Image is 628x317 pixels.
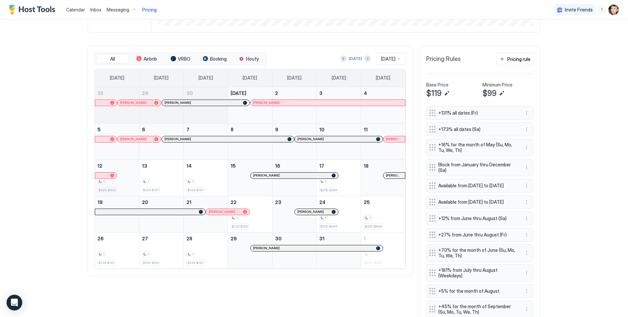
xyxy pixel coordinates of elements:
td: October 31, 2025 [317,232,361,269]
a: October 5, 2025 [95,123,139,136]
button: Edit [443,89,451,97]
div: menu [523,287,531,295]
span: 21 [186,199,191,205]
a: October 7, 2025 [184,123,228,136]
span: $129-$161 [143,188,159,192]
a: October 19, 2025 [95,196,139,208]
div: menu [523,269,531,277]
span: $123-$153 [232,224,248,229]
button: Pricing rule [497,53,533,65]
a: October 18, 2025 [361,160,405,172]
span: $129-$161 [187,188,203,192]
div: Pricing rule [507,56,531,63]
a: October 11, 2025 [361,123,405,136]
span: 3 [319,90,323,96]
a: October 22, 2025 [228,196,272,208]
div: [PERSON_NAME] [297,137,380,141]
div: [PERSON_NAME] [120,137,158,141]
td: October 28, 2025 [183,232,228,269]
span: 16 [275,163,280,169]
td: October 2, 2025 [272,87,317,123]
span: [DATE] [154,75,168,81]
span: $129-$161 [143,261,159,265]
span: 7 [186,127,189,132]
td: October 27, 2025 [139,232,184,269]
span: 15 [231,163,236,169]
span: [DATE] [199,75,213,81]
span: Houfy [246,56,259,62]
span: $119 [426,88,442,98]
td: October 29, 2025 [228,232,272,269]
div: [PERSON_NAME] [120,101,158,105]
span: 1 [103,252,105,256]
a: Host Tools Logo [9,5,58,15]
span: 1 [148,252,149,256]
div: [PERSON_NAME] [253,246,380,250]
button: More options [523,125,531,133]
div: +16% for the month of May (Su, Mo, Tu, We, Th) menu [426,139,533,156]
span: 30 [186,90,193,96]
div: +173% all dates (Sa) menu [426,122,533,136]
td: October 25, 2025 [361,196,405,232]
span: Calendar [66,7,85,12]
div: Available from [DATE] to [DATE] menu [426,179,533,193]
span: Invite Friends [565,7,593,13]
span: All [110,56,115,62]
a: October 28, 2025 [184,233,228,245]
td: October 4, 2025 [361,87,405,123]
span: [DATE] [231,90,246,96]
td: October 30, 2025 [272,232,317,269]
div: menu [523,214,531,222]
div: +5% for the month of August menu [426,284,533,298]
span: 8 [231,127,234,132]
a: October 23, 2025 [272,196,317,208]
a: September 28, 2025 [95,87,139,99]
a: October 29, 2025 [228,233,272,245]
span: [PERSON_NAME] [297,210,324,214]
span: [DATE] [332,75,346,81]
span: 23 [275,199,281,205]
div: menu [523,109,531,117]
span: Block from January thru December (Sa) [438,162,516,173]
span: [PERSON_NAME] [120,101,147,105]
span: [PERSON_NAME] [297,137,324,141]
span: 29 [142,90,148,96]
span: [PERSON_NAME] [386,173,402,177]
span: [PERSON_NAME] [253,173,280,177]
span: Available from [DATE] to [DATE] [438,183,516,189]
span: [DATE] [376,75,390,81]
span: [PERSON_NAME] [253,246,280,250]
td: September 30, 2025 [183,87,228,123]
td: September 28, 2025 [95,87,139,123]
a: October 25, 2025 [361,196,405,208]
a: October 2, 2025 [272,87,317,99]
div: +131% all dates (Fr) menu [426,106,533,120]
span: [DATE] [110,75,124,81]
span: 19 [97,199,103,205]
div: menu [598,6,606,14]
a: Wednesday [236,69,264,87]
span: 5 [97,127,101,132]
button: More options [523,269,531,277]
span: $325-$406 [98,188,115,192]
button: Previous month [340,55,347,62]
span: 1 [364,236,366,241]
a: October 30, 2025 [272,233,317,245]
div: menu [523,182,531,190]
button: Airbnb [130,54,163,64]
a: September 30, 2025 [184,87,228,99]
td: October 11, 2025 [361,123,405,159]
td: October 21, 2025 [183,196,228,232]
button: VRBO [164,54,197,64]
button: All [96,54,129,64]
td: October 8, 2025 [228,123,272,159]
a: Sunday [103,69,131,87]
div: User profile [608,5,619,15]
div: [PERSON_NAME] [253,101,402,105]
div: menu [523,125,531,133]
button: More options [523,287,531,295]
div: [PERSON_NAME] [165,137,291,141]
span: [PERSON_NAME] [120,137,147,141]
